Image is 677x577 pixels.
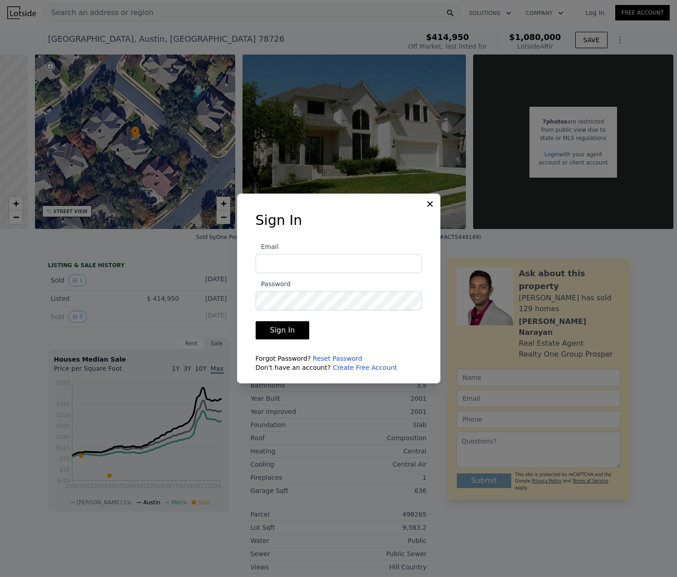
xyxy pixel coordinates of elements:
a: Reset Password [313,355,362,362]
button: Sign In [256,321,310,339]
span: Password [256,280,291,288]
input: Password [256,291,422,310]
div: Forgot Password? Don't have an account? [256,354,422,372]
a: Create Free Account [333,364,397,371]
span: Email [256,243,279,250]
h3: Sign In [256,212,422,229]
input: Email [256,254,422,273]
